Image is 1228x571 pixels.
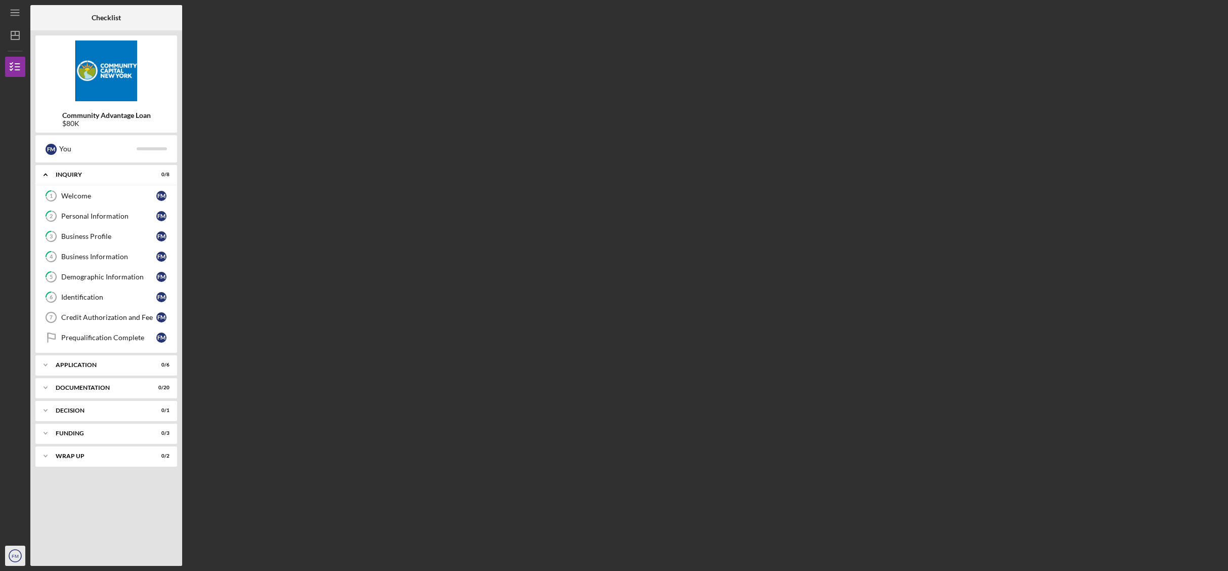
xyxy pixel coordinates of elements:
[61,253,156,261] div: Business Information
[151,407,170,414] div: 0 / 1
[56,430,144,436] div: Funding
[56,172,144,178] div: Inquiry
[156,312,166,322] div: F M
[5,546,25,566] button: FM
[40,267,172,287] a: 5Demographic InformationFM
[56,385,144,391] div: Documentation
[61,232,156,240] div: Business Profile
[40,287,172,307] a: 6IdentificationFM
[151,453,170,459] div: 0 / 2
[156,252,166,262] div: F M
[56,407,144,414] div: Decision
[50,314,53,320] tspan: 7
[50,254,53,260] tspan: 4
[61,313,156,321] div: Credit Authorization and Fee
[40,328,172,348] a: Prequalification CompleteFM
[92,14,121,22] b: Checklist
[151,430,170,436] div: 0 / 3
[35,40,177,101] img: Product logo
[61,334,156,342] div: Prequalification Complete
[50,193,53,199] tspan: 1
[151,385,170,391] div: 0 / 20
[46,144,57,155] div: F M
[50,274,53,280] tspan: 5
[12,553,19,559] text: FM
[156,292,166,302] div: F M
[156,231,166,241] div: F M
[56,362,144,368] div: Application
[151,172,170,178] div: 0 / 8
[56,453,144,459] div: Wrap up
[61,212,156,220] div: Personal Information
[151,362,170,368] div: 0 / 6
[59,140,137,157] div: You
[40,307,172,328] a: 7Credit Authorization and FeeFM
[40,206,172,226] a: 2Personal InformationFM
[156,191,166,201] div: F M
[50,233,53,240] tspan: 3
[40,186,172,206] a: 1WelcomeFM
[61,192,156,200] div: Welcome
[50,213,53,220] tspan: 2
[40,226,172,247] a: 3Business ProfileFM
[156,272,166,282] div: F M
[40,247,172,267] a: 4Business InformationFM
[61,273,156,281] div: Demographic Information
[62,111,151,119] b: Community Advantage Loan
[61,293,156,301] div: Identification
[50,294,53,301] tspan: 6
[62,119,151,128] div: $80K
[156,211,166,221] div: F M
[156,333,166,343] div: F M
